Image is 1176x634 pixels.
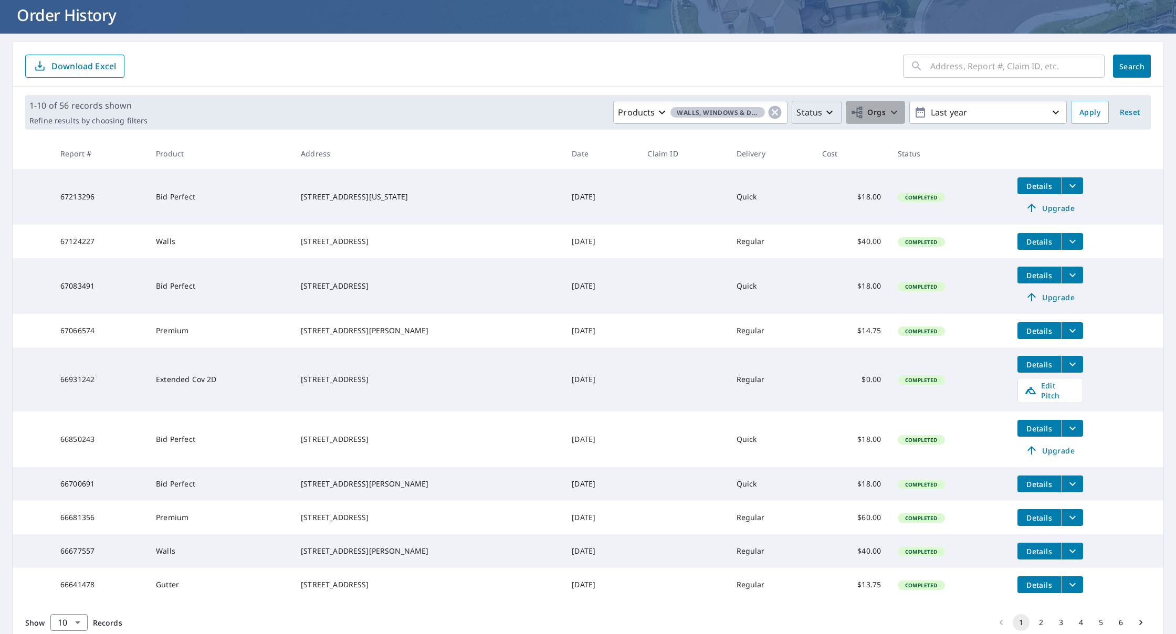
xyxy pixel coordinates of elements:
[1113,101,1147,124] button: Reset
[1121,61,1142,71] span: Search
[148,258,292,314] td: Bid Perfect
[899,548,943,555] span: Completed
[1017,378,1083,403] a: Edit Pitch
[563,534,639,568] td: [DATE]
[1112,614,1129,631] button: Go to page 6
[148,501,292,534] td: Premium
[301,236,555,247] div: [STREET_ADDRESS]
[814,467,889,501] td: $18.00
[148,138,292,169] th: Product
[1017,322,1062,339] button: detailsBtn-67066574
[1017,356,1062,373] button: detailsBtn-66931242
[991,614,1151,631] nav: pagination navigation
[13,4,1163,26] h1: Order History
[1017,177,1062,194] button: detailsBtn-67213296
[563,138,639,169] th: Date
[148,534,292,568] td: Walls
[728,225,814,258] td: Regular
[1024,513,1055,523] span: Details
[850,106,886,119] span: Orgs
[1017,509,1062,526] button: detailsBtn-66681356
[1017,420,1062,437] button: detailsBtn-66850243
[301,512,555,523] div: [STREET_ADDRESS]
[563,258,639,314] td: [DATE]
[292,138,563,169] th: Address
[29,99,148,112] p: 1-10 of 56 records shown
[148,411,292,467] td: Bid Perfect
[1024,424,1055,434] span: Details
[1024,291,1077,303] span: Upgrade
[792,101,842,124] button: Status
[52,169,148,225] td: 67213296
[148,347,292,411] td: Extended Cov 2D
[1024,381,1076,400] span: Edit Pitch
[899,514,943,522] span: Completed
[148,314,292,347] td: Premium
[618,106,655,119] p: Products
[670,107,765,118] span: Walls, Windows & Doors
[899,194,943,201] span: Completed
[1017,267,1062,283] button: detailsBtn-67083491
[899,582,943,589] span: Completed
[563,347,639,411] td: [DATE]
[899,481,943,488] span: Completed
[1024,360,1055,369] span: Details
[1024,237,1055,247] span: Details
[93,618,122,628] span: Records
[1062,177,1083,194] button: filesDropdownBtn-67213296
[1053,614,1069,631] button: Go to page 3
[1024,202,1077,214] span: Upgrade
[1062,233,1083,250] button: filesDropdownBtn-67124227
[1017,475,1062,492] button: detailsBtn-66700691
[728,138,814,169] th: Delivery
[25,618,45,628] span: Show
[1113,55,1151,78] button: Search
[814,314,889,347] td: $14.75
[814,258,889,314] td: $18.00
[563,501,639,534] td: [DATE]
[301,579,555,590] div: [STREET_ADDRESS]
[909,101,1067,124] button: Last year
[148,467,292,501] td: Bid Perfect
[301,325,555,336] div: [STREET_ADDRESS][PERSON_NAME]
[728,467,814,501] td: Quick
[899,327,943,335] span: Completed
[52,411,148,467] td: 66850243
[846,101,905,124] button: Orgs
[1024,326,1055,336] span: Details
[52,314,148,347] td: 67066574
[1024,270,1055,280] span: Details
[563,467,639,501] td: [DATE]
[301,374,555,385] div: [STREET_ADDRESS]
[52,501,148,534] td: 66681356
[52,225,148,258] td: 67124227
[1073,614,1089,631] button: Go to page 4
[899,238,943,246] span: Completed
[728,258,814,314] td: Quick
[1013,614,1030,631] button: page 1
[52,138,148,169] th: Report #
[814,534,889,568] td: $40.00
[1017,442,1083,459] a: Upgrade
[51,60,116,72] p: Download Excel
[639,138,728,169] th: Claim ID
[148,568,292,601] td: Gutter
[1062,267,1083,283] button: filesDropdownBtn-67083491
[50,614,88,631] div: Show 10 records
[1017,576,1062,593] button: detailsBtn-66641478
[930,51,1105,81] input: Address, Report #, Claim ID, etc.
[889,138,1009,169] th: Status
[728,534,814,568] td: Regular
[563,568,639,601] td: [DATE]
[1024,580,1055,590] span: Details
[814,347,889,411] td: $0.00
[728,314,814,347] td: Regular
[728,347,814,411] td: Regular
[814,501,889,534] td: $60.00
[728,568,814,601] td: Regular
[899,436,943,443] span: Completed
[563,411,639,467] td: [DATE]
[1033,614,1049,631] button: Go to page 2
[796,106,822,119] p: Status
[899,376,943,384] span: Completed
